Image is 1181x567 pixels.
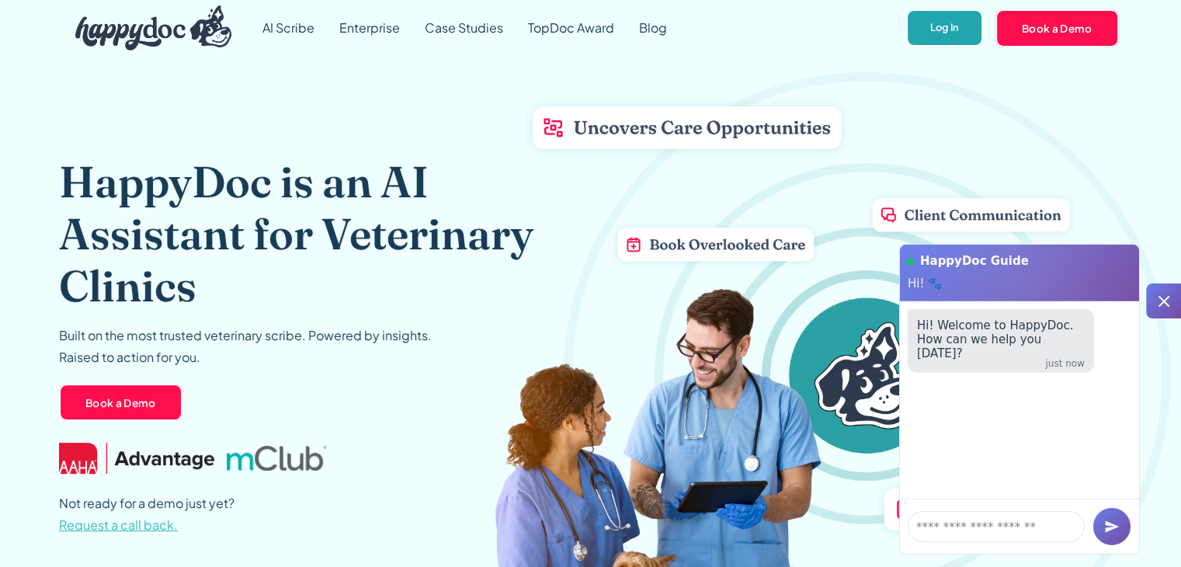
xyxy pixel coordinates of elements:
span: Request a call back. [59,517,178,533]
p: Not ready for a demo just yet? [59,492,234,536]
p: Built on the most trusted veterinary scribe. Powered by insights. Raised to action for you. [59,325,432,368]
img: AAHA Advantage logo [59,443,214,474]
a: home [63,2,232,54]
h1: HappyDoc is an AI Assistant for Veterinary Clinics [59,155,537,312]
img: HappyDoc Logo: A happy dog with his ear up, listening. [75,5,232,50]
a: Log In [906,9,983,47]
img: mclub logo [227,446,326,471]
a: Book a Demo [995,9,1119,47]
a: Book a Demo [59,384,182,421]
